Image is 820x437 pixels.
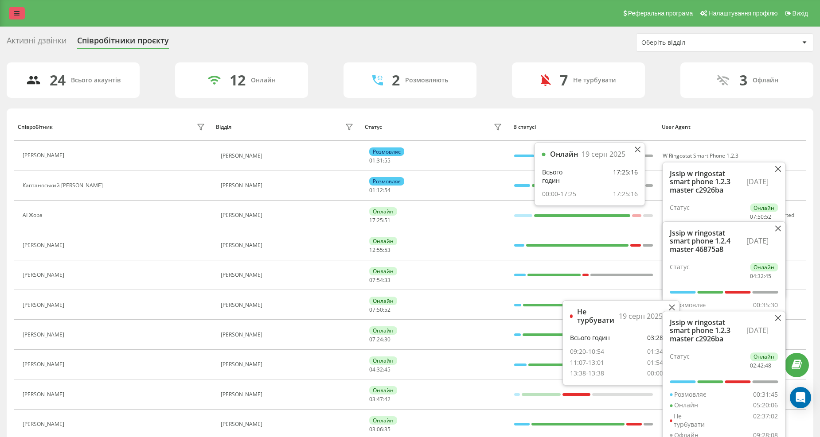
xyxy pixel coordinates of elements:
[550,150,578,159] div: Онлайн
[570,369,604,378] div: 13:38-13:38
[369,267,397,275] div: Онлайн
[613,168,638,185] div: 17:25:16
[573,77,616,84] div: Не турбувати
[369,425,375,433] span: 03
[369,277,390,283] div: : :
[377,217,383,224] span: 25
[613,190,638,198] div: 17:25:16
[377,395,383,403] span: 47
[369,207,397,216] div: Онлайн
[23,152,66,159] div: [PERSON_NAME]
[758,362,764,370] span: 42
[369,426,390,433] div: : :
[670,204,690,220] div: Статус
[641,39,747,46] div: Оберіть відділ
[765,213,771,220] span: 52
[18,124,53,130] div: Співробітник
[750,273,778,279] div: : :
[23,212,45,218] div: АІ Жора
[670,402,698,410] div: Онлайн
[750,263,778,271] div: Онлайн
[23,391,66,398] div: [PERSON_NAME]
[619,312,663,321] div: 19 серп 2025
[221,182,355,189] div: [PERSON_NAME]
[670,169,743,194] div: Jssip w ringostat smart phone 1.2.3 master c2926ba
[23,421,66,427] div: [PERSON_NAME]
[369,158,390,164] div: : :
[663,152,738,159] span: W Ringostat Smart Phone 1.2.3
[7,36,66,50] div: Активні дзвінки
[23,272,66,278] div: [PERSON_NAME]
[790,387,811,408] div: Open Intercom Messenger
[369,177,404,186] div: Розмовляє
[221,421,355,427] div: [PERSON_NAME]
[369,356,397,365] div: Онлайн
[570,359,604,367] div: 11:07-13:01
[369,306,375,313] span: 07
[647,359,672,367] div: 01:54:48
[384,336,390,343] span: 30
[384,246,390,254] span: 53
[384,306,390,313] span: 52
[739,72,747,89] div: 3
[750,204,778,212] div: Онлайн
[377,336,383,343] span: 24
[369,276,375,284] span: 07
[221,242,355,248] div: [PERSON_NAME]
[542,190,576,198] div: 00:00-17:25
[377,186,383,194] span: 12
[384,425,390,433] span: 35
[369,237,397,245] div: Онлайн
[753,402,778,410] div: 05:20:06
[570,348,604,356] div: 09:20-10:54
[384,395,390,403] span: 42
[750,362,756,370] span: 02
[560,72,568,89] div: 7
[746,237,769,245] div: [DATE]
[542,168,579,185] div: Всього годин
[221,361,355,367] div: [PERSON_NAME]
[746,326,769,335] div: [DATE]
[753,301,778,309] div: 00:35:30
[765,272,771,280] span: 45
[369,157,375,164] span: 01
[23,242,66,248] div: [PERSON_NAME]
[708,10,777,17] span: Налаштування профілю
[384,157,390,164] span: 55
[377,157,383,164] span: 31
[746,178,769,186] div: [DATE]
[582,150,625,159] div: 19 серп 2025
[513,124,653,130] div: В статусі
[365,124,382,130] div: Статус
[77,36,169,50] div: Співробітники проєкту
[221,302,355,308] div: [PERSON_NAME]
[750,213,756,220] span: 07
[670,353,690,369] div: Статус
[670,412,706,429] div: Не турбувати
[392,72,400,89] div: 2
[369,367,390,373] div: : :
[369,336,390,343] div: : :
[369,336,375,343] span: 07
[251,77,276,84] div: Онлайн
[23,361,66,367] div: [PERSON_NAME]
[384,366,390,373] span: 45
[647,369,672,378] div: 00:00:01
[377,246,383,254] span: 55
[670,263,690,279] div: Статус
[221,153,355,159] div: [PERSON_NAME]
[369,396,390,402] div: : :
[369,386,397,394] div: Онлайн
[647,334,672,343] div: 03:28:49
[377,425,383,433] span: 06
[670,301,706,309] div: Розмовляє
[577,308,615,324] div: Не турбувати
[384,217,390,224] span: 51
[628,10,693,17] span: Реферальна програма
[670,229,743,254] div: Jssip w ringostat smart phone 1.2.4 master 46875a8
[221,391,355,398] div: [PERSON_NAME]
[221,332,355,338] div: [PERSON_NAME]
[369,217,390,224] div: : :
[570,334,610,343] div: Всього годин
[670,391,706,399] div: Розмовляє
